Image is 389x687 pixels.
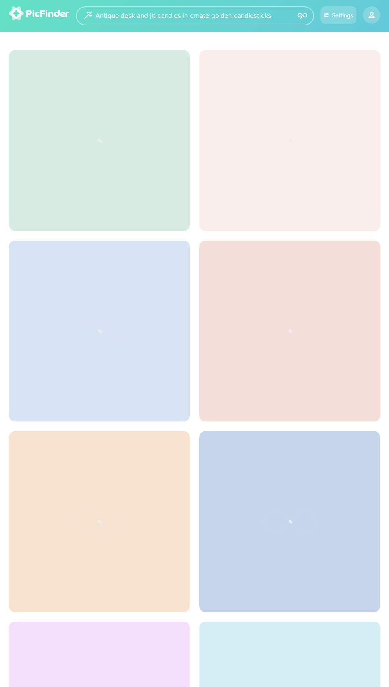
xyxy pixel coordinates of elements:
img: wizard.svg [84,12,92,19]
div: Settings [332,12,353,19]
img: icon-search.svg [298,11,307,21]
img: icon-settings.svg [324,12,329,19]
button: Settings [320,6,356,24]
img: logo-picfinder-white-transparent.svg [9,6,69,20]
